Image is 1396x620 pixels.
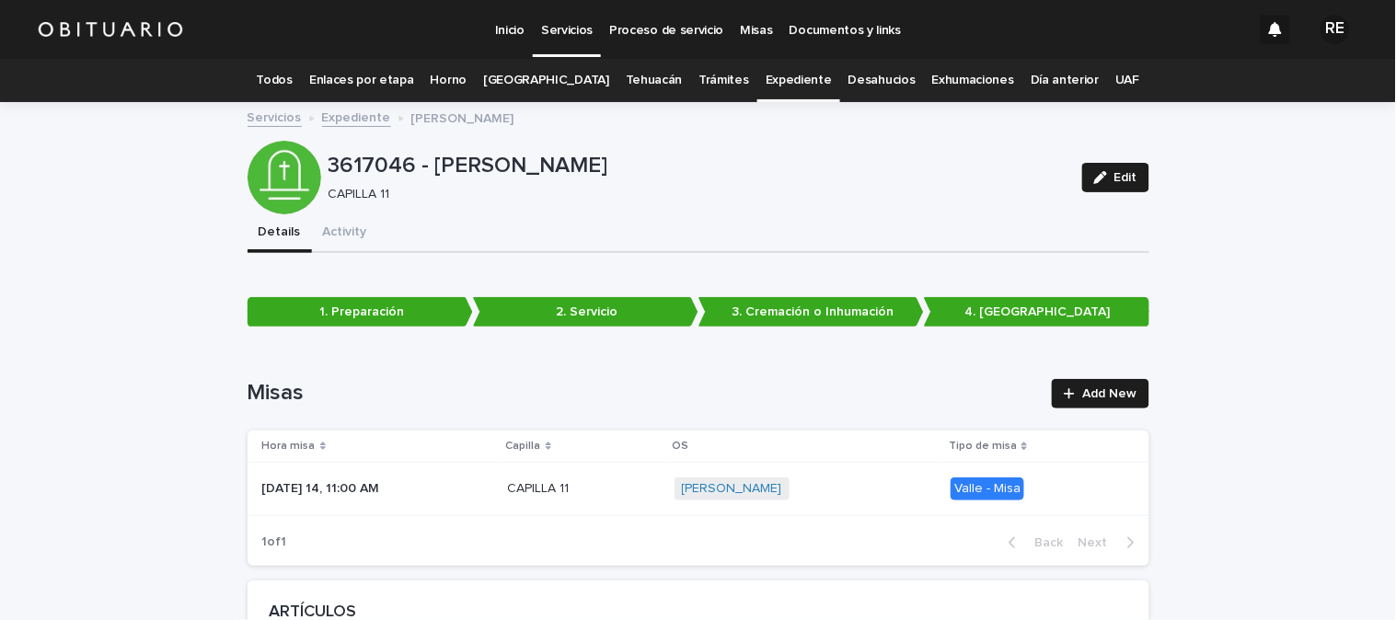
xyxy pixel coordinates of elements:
p: Tipo de misa [949,436,1017,456]
p: Hora misa [262,436,316,456]
p: 3617046 - [PERSON_NAME] [329,153,1067,179]
a: Add New [1052,379,1148,408]
a: Tehuacán [626,59,683,102]
p: 3. Cremación o Inhumación [698,297,924,327]
p: Capilla [506,436,541,456]
p: CAPILLA 11 [329,187,1060,202]
div: RE [1321,15,1350,44]
span: Next [1079,536,1119,549]
tr: [DATE] 14, 11:00 AM[DATE] 14, 11:00 AM CAPILLA 11CAPILLA 11 [PERSON_NAME] Valle - Misa [248,462,1149,515]
p: 1 of 1 [248,520,302,565]
a: [PERSON_NAME] [682,481,782,497]
a: UAF [1115,59,1139,102]
a: Desahucios [848,59,916,102]
h1: Misas [248,380,1042,407]
p: CAPILLA 11 [508,477,573,497]
p: [DATE] 14, 11:00 AM [262,477,384,497]
a: Exhumaciones [932,59,1014,102]
button: Activity [312,214,378,253]
a: Expediente [766,59,832,102]
a: Horno [431,59,467,102]
a: Día anterior [1031,59,1099,102]
button: Details [248,214,312,253]
img: HUM7g2VNRLqGMmR9WVqf [37,11,184,48]
p: 1. Preparación [248,297,473,327]
a: [GEOGRAPHIC_DATA] [483,59,609,102]
p: 2. Servicio [473,297,698,327]
p: [PERSON_NAME] [411,107,514,127]
p: 4. [GEOGRAPHIC_DATA] [924,297,1149,327]
button: Edit [1082,163,1149,192]
a: Enlaces por etapa [309,59,414,102]
div: Valle - Misa [951,477,1024,500]
button: Back [994,534,1071,551]
p: OS [673,436,689,456]
a: Todos [257,59,293,102]
span: Back [1024,536,1064,549]
span: Edit [1114,171,1137,184]
span: Add New [1083,387,1137,400]
a: Expediente [322,106,391,127]
button: Next [1071,534,1149,551]
a: Trámites [698,59,749,102]
a: Servicios [248,106,302,127]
